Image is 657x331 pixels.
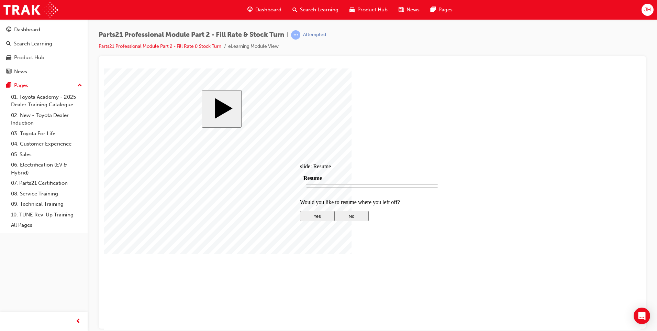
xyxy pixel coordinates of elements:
[634,308,650,324] div: Open Intercom Messenger
[6,83,11,89] span: pages-icon
[196,131,340,137] p: Would you like to resume where you left off?
[8,210,85,220] a: 10. TUNE Rev-Up Training
[303,32,326,38] div: Attempted
[242,3,287,17] a: guage-iconDashboard
[287,31,288,39] span: |
[357,6,388,14] span: Product Hub
[14,54,44,62] div: Product Hub
[8,92,85,110] a: 01. Toyota Academy - 2025 Dealer Training Catalogue
[644,6,651,14] span: JH
[6,27,11,33] span: guage-icon
[6,69,11,75] span: news-icon
[14,68,27,76] div: News
[14,40,52,48] div: Search Learning
[230,142,265,153] button: No
[99,31,284,39] span: Parts21 Professional Module Part 2 - Fill Rate & Stock Turn
[407,6,420,14] span: News
[8,149,85,160] a: 05. Sales
[344,3,393,17] a: car-iconProduct Hub
[247,6,253,14] span: guage-icon
[642,4,654,16] button: JH
[14,26,40,34] div: Dashboard
[3,79,85,92] button: Pages
[8,178,85,189] a: 07. Parts21 Certification
[438,6,453,14] span: Pages
[99,43,221,49] a: Parts21 Professional Module Part 2 - Fill Rate & Stock Turn
[3,23,85,36] a: Dashboard
[3,51,85,64] a: Product Hub
[196,142,230,153] button: Yes
[14,82,28,89] div: Pages
[255,6,281,14] span: Dashboard
[8,220,85,231] a: All Pages
[300,6,338,14] span: Search Learning
[6,41,11,47] span: search-icon
[393,3,425,17] a: news-iconNews
[399,6,404,14] span: news-icon
[199,107,218,113] span: Resume
[196,95,340,101] div: slide: Resume
[77,81,82,90] span: up-icon
[292,6,297,14] span: search-icon
[3,2,58,18] img: Trak
[76,317,81,326] span: prev-icon
[291,30,300,40] span: learningRecordVerb_ATTEMPT-icon
[3,65,85,78] a: News
[349,6,355,14] span: car-icon
[3,38,85,50] a: Search Learning
[8,189,85,199] a: 08. Service Training
[3,22,85,79] button: DashboardSearch LearningProduct HubNews
[8,139,85,149] a: 04. Customer Experience
[228,43,279,51] li: eLearning Module View
[8,110,85,128] a: 02. New - Toyota Dealer Induction
[425,3,458,17] a: pages-iconPages
[287,3,344,17] a: search-iconSearch Learning
[6,55,11,61] span: car-icon
[8,199,85,210] a: 09. Technical Training
[431,6,436,14] span: pages-icon
[8,160,85,178] a: 06. Electrification (EV & Hybrid)
[8,128,85,139] a: 03. Toyota For Life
